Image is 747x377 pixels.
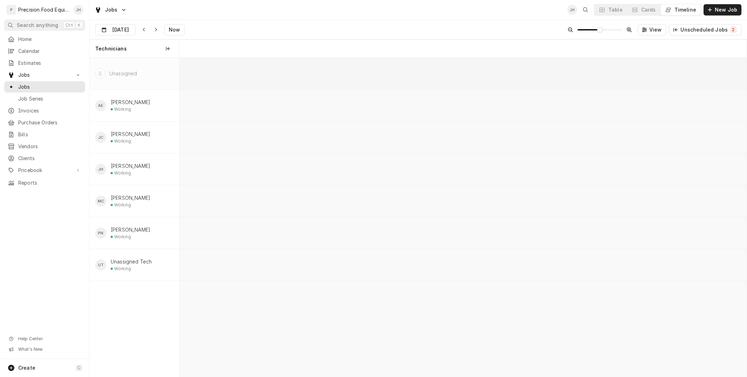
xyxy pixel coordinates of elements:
div: Unscheduled Jobs [680,26,737,33]
div: JC [95,132,106,143]
div: Timeline [675,6,696,13]
span: C [77,365,81,371]
a: Vendors [4,141,85,152]
span: Create [18,365,35,371]
div: [PERSON_NAME] [111,194,150,201]
button: Now [164,24,185,35]
a: Invoices [4,105,85,116]
span: View [648,26,663,33]
div: JH [567,5,577,15]
div: Technicians column. SPACE for context menu [90,40,179,58]
a: Go to What's New [4,344,85,354]
span: K [78,22,81,28]
div: [PERSON_NAME] [111,163,150,170]
div: Cards [641,6,656,13]
div: Table [608,6,623,13]
a: Job Series [4,93,85,104]
div: Working [114,234,131,240]
div: 2 [731,27,735,33]
a: Estimates [4,57,85,69]
span: New Job [713,6,739,13]
div: Pete Nielson's Avatar [95,227,106,239]
button: [DATE] [95,24,136,35]
span: Estimates [18,60,82,67]
a: Go to Pricebook [4,165,85,176]
span: Reports [18,179,82,186]
div: JH [74,5,83,15]
span: Job Series [18,95,82,102]
button: Search anythingCtrlK [4,20,85,31]
span: Pricebook [18,167,71,174]
span: Technicians [95,45,127,52]
button: View [638,24,666,35]
span: Home [18,36,82,43]
a: Clients [4,153,85,164]
a: Bills [4,129,85,140]
a: Jobs [4,81,85,92]
a: Go to Jobs [92,4,130,15]
a: Go to Help Center [4,334,85,344]
span: Bills [18,131,82,138]
span: Ctrl [65,22,73,28]
a: Go to Jobs [4,69,85,81]
div: Unassigned Tech's Avatar [95,259,106,270]
span: Vendors [18,143,82,150]
div: MC [95,196,106,207]
div: PN [95,227,106,239]
span: Invoices [18,107,82,114]
span: What's New [18,347,81,352]
div: P [6,5,16,15]
div: Anthony Ellinger's Avatar [95,100,106,111]
a: Calendar [4,46,85,57]
span: Now [167,26,181,33]
div: Working [114,202,131,208]
div: AE [95,100,106,111]
a: Reports [4,177,85,188]
div: [PERSON_NAME] [111,226,150,233]
button: New Job [704,4,741,15]
span: Search anything [17,22,58,29]
div: Jason Hertel's Avatar [95,164,106,175]
div: Jacob Cardenas's Avatar [95,132,106,143]
div: Precision Food Equipment LLC [18,6,70,13]
span: Calendar [18,48,82,55]
div: Working [114,138,131,144]
button: Unscheduled Jobs2 [669,24,741,35]
div: Jason Hertel's Avatar [74,5,83,15]
div: Mike Caster's Avatar [95,196,106,207]
div: Working [114,170,131,176]
div: Working [114,266,131,272]
div: [PERSON_NAME] [111,99,150,106]
div: Working [114,107,131,112]
span: Jobs [105,6,118,13]
div: [PERSON_NAME] [111,131,150,138]
button: Open search [580,4,591,15]
div: Unassigned Tech [111,258,152,265]
a: Home [4,34,85,45]
div: JH [95,164,106,175]
div: left [90,58,179,377]
span: Clients [18,155,82,162]
div: Jason Hertel's Avatar [567,5,577,15]
span: Jobs [18,83,82,90]
span: Help Center [18,336,81,342]
div: Unassigned [109,70,137,77]
span: Purchase Orders [18,119,82,126]
a: Purchase Orders [4,117,85,128]
div: UT [95,259,106,270]
span: Jobs [18,71,71,78]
